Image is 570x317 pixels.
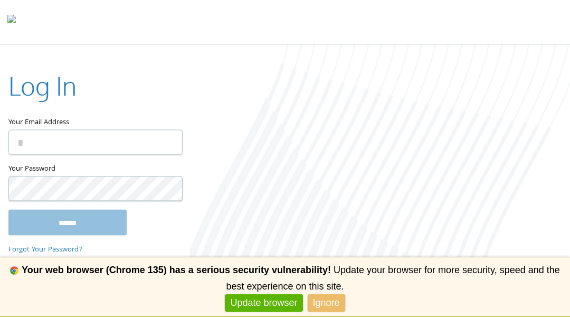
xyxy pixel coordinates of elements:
[8,244,82,256] a: Forgot Your Password?
[226,265,559,292] span: Update your browser for more security, speed and the best experience on this site.
[8,163,182,176] label: Your Password
[8,68,77,104] h2: Log In
[308,294,345,312] a: Ignore
[7,11,16,32] img: todyl-logo-dark.svg
[225,294,302,312] a: Update browser
[22,265,331,275] b: Your web browser (Chrome 135) has a serious security vulnerability!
